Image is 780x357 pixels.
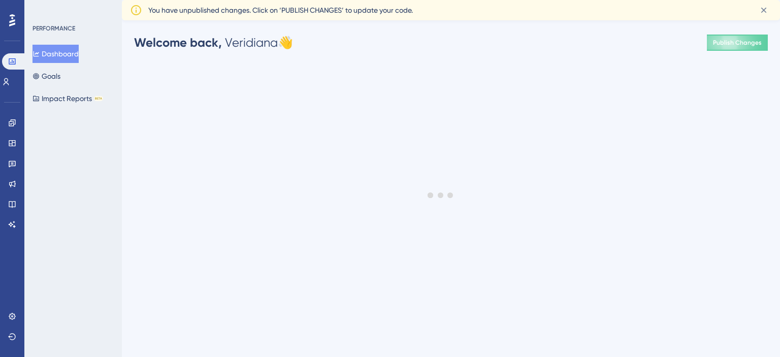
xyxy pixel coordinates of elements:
button: Publish Changes [707,35,768,51]
div: Veridiana 👋 [134,35,293,51]
div: PERFORMANCE [32,24,75,33]
button: Dashboard [32,45,79,63]
button: Impact ReportsBETA [32,89,103,108]
div: BETA [94,96,103,101]
span: You have unpublished changes. Click on ‘PUBLISH CHANGES’ to update your code. [148,4,413,16]
span: Publish Changes [713,39,762,47]
span: Welcome back, [134,35,222,50]
button: Goals [32,67,60,85]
